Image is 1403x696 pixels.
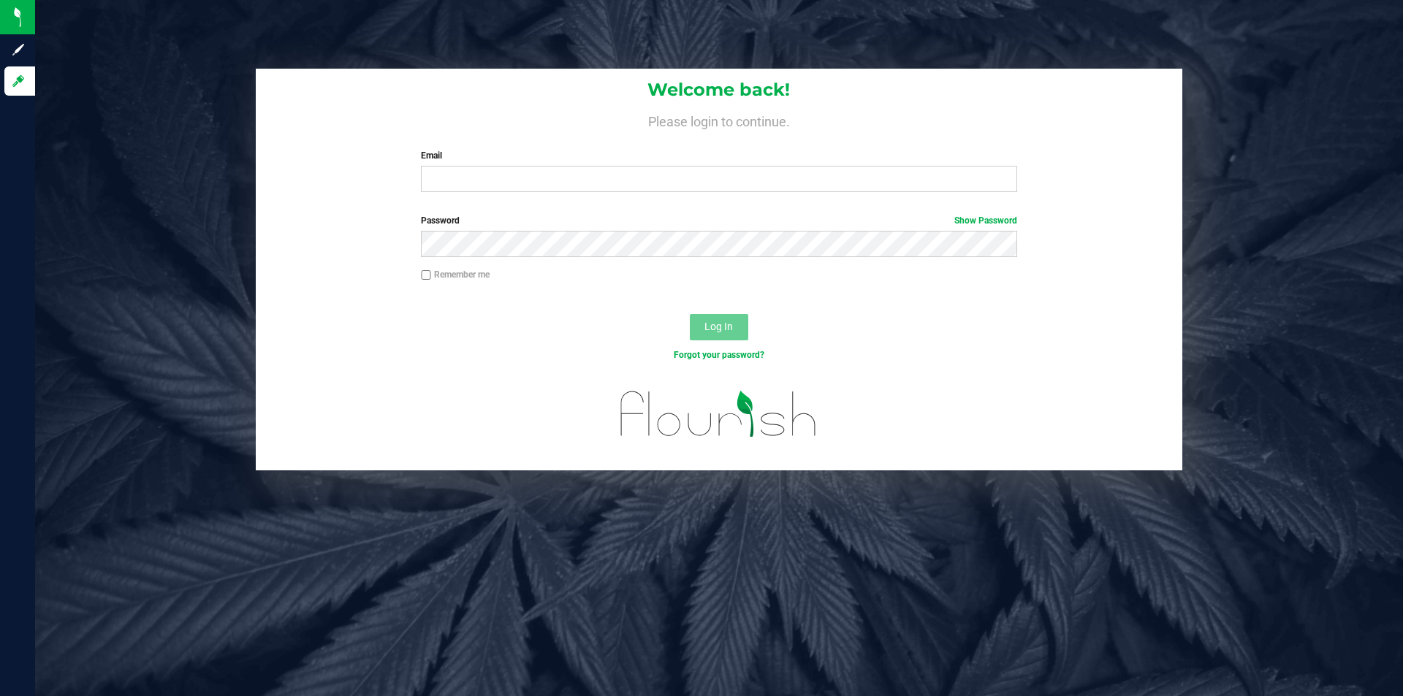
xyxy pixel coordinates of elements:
[954,215,1017,226] a: Show Password
[11,42,26,57] inline-svg: Sign up
[256,80,1182,99] h1: Welcome back!
[421,149,1016,162] label: Email
[421,215,460,226] span: Password
[421,268,490,281] label: Remember me
[256,111,1182,129] h4: Please login to continue.
[690,314,748,340] button: Log In
[674,350,764,360] a: Forgot your password?
[11,74,26,88] inline-svg: Log in
[603,377,834,451] img: flourish_logo.svg
[704,321,733,332] span: Log In
[421,270,431,280] input: Remember me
